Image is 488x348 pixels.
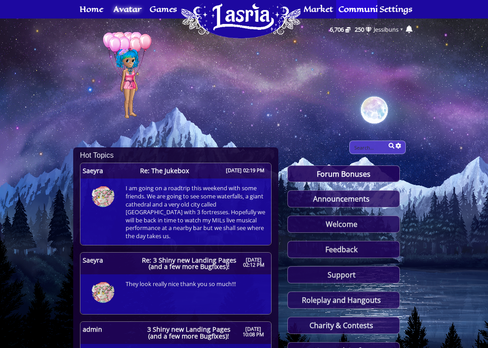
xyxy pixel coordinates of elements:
[374,25,399,33] a: Jessibuns
[138,322,271,344] a: 3 Shiny new Landing Pages (and a few more Bugfixes)! [DATE] 10:08 PM
[150,5,177,13] span: Games
[138,163,271,179] a: Re: The Jukebox [DATE] 02:19 PM
[389,143,394,149] button: Search
[80,5,103,13] span: Home
[80,163,140,179] a: Saeyra
[287,317,400,334] a: Charity & Contests
[117,182,271,187] a: I am going on a roadtrip this weekend with some friends. We are going to see some waterfalls, a g...
[138,168,192,174] span: Re: The Jukebox
[330,25,344,33] span: 6,706
[117,278,245,282] a: They look really nice thank you so much!!!
[380,5,413,13] span: Settings
[80,152,272,159] h2: Hot Topics
[287,241,400,258] a: Feedback
[241,257,267,270] span: [DATE] 02:12 PM
[73,32,167,136] img: Avatar
[239,326,267,339] span: [DATE] 10:08 PM
[80,257,105,270] span: Saeyra
[395,143,401,149] button: Advanced search
[287,216,400,233] a: Welcome
[224,168,267,174] span: [DATE] 02:19 PM
[338,5,386,13] span: Community
[287,292,400,309] a: Roleplay and Hangouts
[80,253,140,275] a: Saeyra
[287,165,400,182] a: Forum Bonuses
[287,266,400,283] a: Support
[119,280,238,288] span: They look really nice thank you so much!!!
[304,5,333,13] span: Market
[138,253,271,275] a: Re: 3 Shiny new Landing Pages (and a few more Bugfixes)! [DATE] 02:12 PM
[80,326,104,339] span: admin
[317,169,371,179] span: Forum Bonuses
[181,38,300,80] a: Home
[352,23,374,36] a: 250
[327,23,351,36] a: 6,706
[287,190,400,207] a: Announcements
[73,32,415,136] a: Avatar
[92,184,114,207] img: 330-1733682242.png
[92,280,114,303] img: 330-1733682242.png
[80,322,140,344] a: admin
[138,257,241,270] span: Re: 3 Shiny new Landing Pages (and a few more Bugfixes)!
[119,184,269,240] span: I am going on a roadtrip this weekend with some friends. We are going to see some waterfalls, a g...
[80,168,105,174] span: Saeyra
[355,25,364,33] span: 250
[138,326,239,339] span: 3 Shiny new Landing Pages (and a few more Bugfixes)!
[113,5,141,13] span: Avatar
[349,141,406,154] input: Search Terms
